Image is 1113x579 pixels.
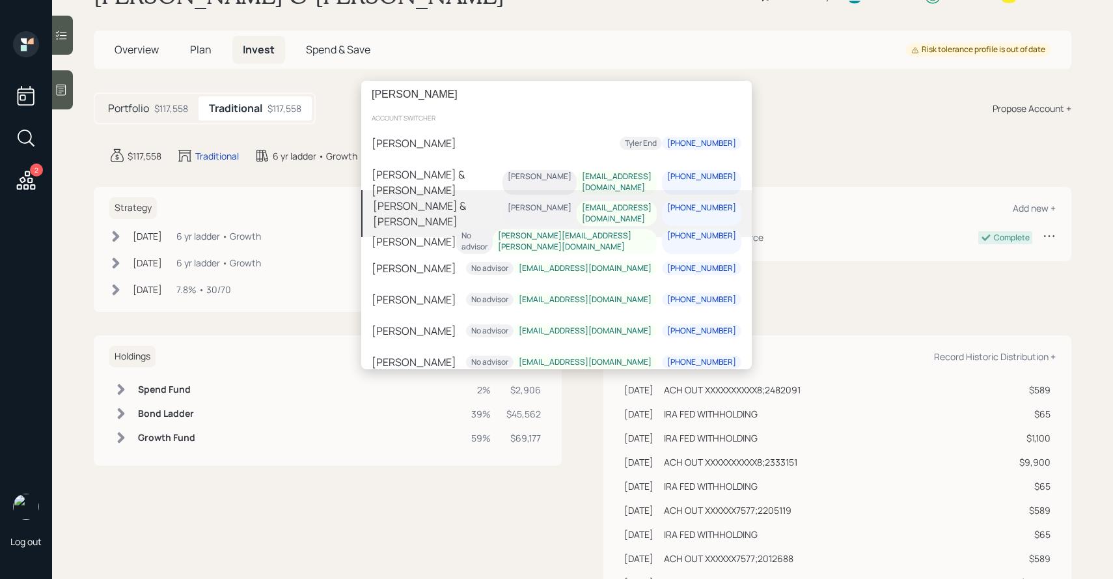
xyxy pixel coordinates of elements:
[498,231,652,253] div: [PERSON_NAME][EMAIL_ADDRESS][PERSON_NAME][DOMAIN_NAME]
[372,167,502,198] div: [PERSON_NAME] & [PERSON_NAME]
[667,357,736,368] div: [PHONE_NUMBER]
[372,323,456,339] div: [PERSON_NAME]
[471,294,508,305] div: No advisor
[582,172,652,194] div: [EMAIL_ADDRESS][DOMAIN_NAME]
[667,172,736,183] div: [PHONE_NUMBER]
[667,203,736,214] div: [PHONE_NUMBER]
[667,294,736,305] div: [PHONE_NUMBER]
[471,326,508,337] div: No advisor
[519,263,652,274] div: [EMAIL_ADDRESS][DOMAIN_NAME]
[582,203,652,225] div: [EMAIL_ADDRESS][DOMAIN_NAME]
[372,234,456,249] div: [PERSON_NAME]
[361,81,752,108] input: Type a command or search…
[372,261,456,276] div: [PERSON_NAME]
[667,138,736,149] div: [PHONE_NUMBER]
[372,354,456,370] div: [PERSON_NAME]
[372,135,456,151] div: [PERSON_NAME]
[471,263,508,274] div: No advisor
[519,294,652,305] div: [EMAIL_ADDRESS][DOMAIN_NAME]
[508,172,571,183] div: [PERSON_NAME]
[667,263,736,274] div: [PHONE_NUMBER]
[361,108,752,128] div: account switcher
[519,357,652,368] div: [EMAIL_ADDRESS][DOMAIN_NAME]
[667,231,736,242] div: [PHONE_NUMBER]
[471,357,508,368] div: No advisor
[461,231,488,253] div: No advisor
[625,138,657,149] div: Tyler End
[373,198,502,229] div: [PERSON_NAME] & [PERSON_NAME]
[519,326,652,337] div: [EMAIL_ADDRESS][DOMAIN_NAME]
[508,203,571,214] div: [PERSON_NAME]
[667,326,736,337] div: [PHONE_NUMBER]
[372,292,456,307] div: [PERSON_NAME]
